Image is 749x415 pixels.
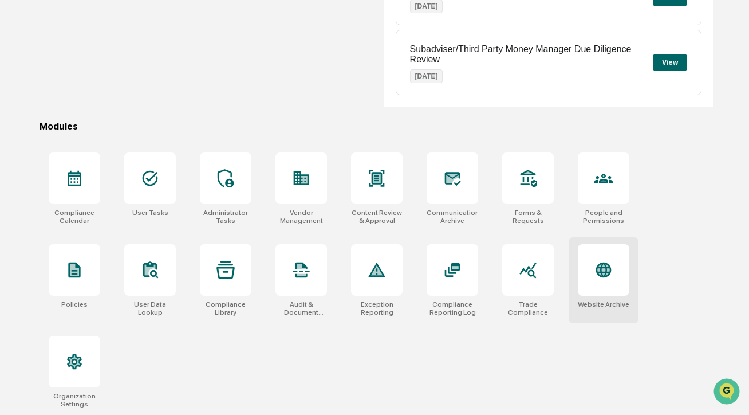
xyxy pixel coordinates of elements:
span: Preclearance [23,144,74,156]
a: Powered byPylon [81,194,139,203]
div: Trade Compliance [502,300,554,316]
div: Compliance Calendar [49,209,100,225]
div: Communications Archive [427,209,478,225]
div: 🗄️ [83,146,92,155]
div: Website Archive [578,300,629,308]
a: 🔎Data Lookup [7,162,77,182]
p: Subadviser/Third Party Money Manager Due Diligence Review [410,44,653,65]
div: Modules [40,121,713,132]
button: View [653,54,687,71]
a: 🖐️Preclearance [7,140,78,160]
div: Exception Reporting [351,300,403,316]
div: Compliance Library [200,300,251,316]
p: How can we help? [11,24,208,42]
img: 1746055101610-c473b297-6a78-478c-a979-82029cc54cd1 [11,88,32,108]
div: Forms & Requests [502,209,554,225]
div: Administrator Tasks [200,209,251,225]
div: Vendor Management [275,209,327,225]
div: Audit & Document Logs [275,300,327,316]
div: 🔎 [11,167,21,177]
div: Policies [61,300,88,308]
div: 🖐️ [11,146,21,155]
iframe: Open customer support [712,377,743,408]
div: User Tasks [132,209,168,217]
p: [DATE] [410,69,443,83]
div: Organization Settings [49,392,100,408]
span: Pylon [114,194,139,203]
button: Start new chat [195,91,208,105]
div: People and Permissions [578,209,629,225]
div: User Data Lookup [124,300,176,316]
span: Data Lookup [23,166,72,178]
a: 🗄️Attestations [78,140,147,160]
div: Compliance Reporting Log [427,300,478,316]
div: We're available if you need us! [39,99,145,108]
span: Attestations [94,144,142,156]
div: Start new chat [39,88,188,99]
div: Content Review & Approval [351,209,403,225]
